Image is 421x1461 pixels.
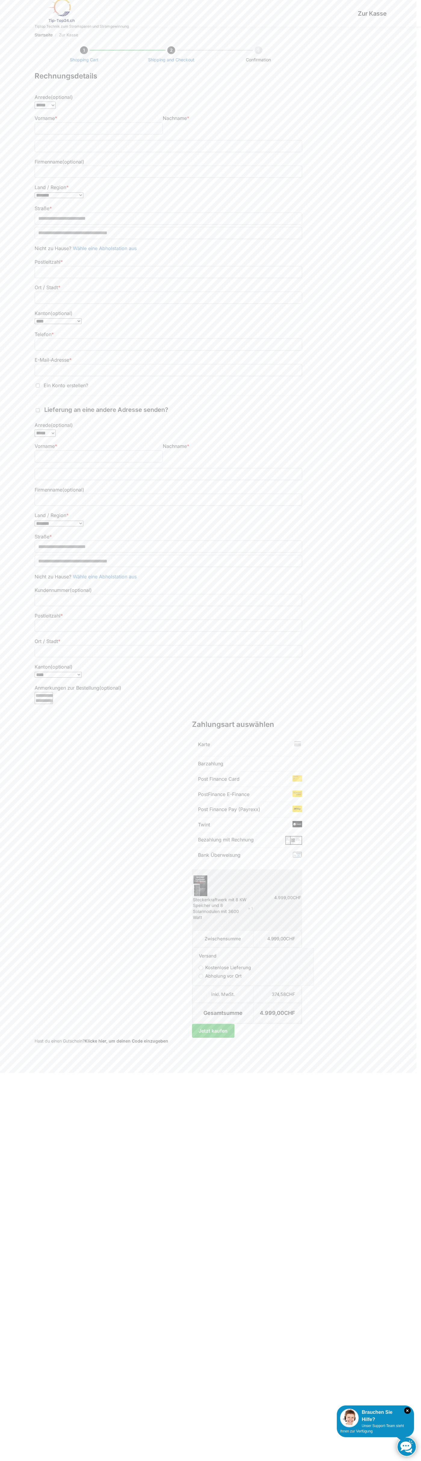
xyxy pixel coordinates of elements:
[35,115,57,121] label: Vorname
[73,574,137,580] a: Wähle eine Abholstation aus
[286,936,295,942] span: CHF
[35,685,121,691] label: Anmerkungen zur Bestellung
[51,310,73,316] span: (optional)
[246,57,271,62] span: Confirmation
[44,406,168,413] span: Lieferung an eine andere Adresse senden?
[35,512,69,518] label: Land / Region
[35,245,71,251] span: Nicht zu Hause?
[36,384,40,387] input: Ein Konto erstellen?
[35,71,302,706] form: Kasse
[35,27,387,43] nav: Breadcrumb
[35,613,63,619] label: Postleitzahl
[35,664,73,670] label: Kanton
[35,25,129,28] p: Tiptop Technik zum Stromsparen und Stromgewinnung
[293,791,302,797] img: Zur Kasse 3
[35,587,92,593] label: Kundennummer
[51,422,73,428] span: (optional)
[35,534,52,540] label: Straße
[35,331,54,337] label: Telefon
[293,741,302,747] img: Zur Kasse 1
[35,1038,302,1044] div: Hast du einen Gutschein?
[285,836,302,845] img: Zur Kasse 6
[99,685,121,691] span: (optional)
[35,159,84,165] label: Firmenname
[44,382,88,388] span: Ein Konto erstellen?
[198,837,254,843] label: Bezahlung mit Rechnung
[35,32,53,37] a: Startseite
[198,852,240,858] label: Bank Überweisung
[293,895,301,900] span: CHF
[35,94,73,100] label: Anrede
[284,1010,295,1016] span: CHF
[293,851,302,858] img: Zur Kasse 7
[36,408,40,412] input: Lieferung an eine andere Adresse senden?
[193,930,253,947] th: Zwischensumme
[35,184,69,190] label: Land / Region
[35,357,72,363] label: E-Mail-Adresse
[199,973,242,979] label: Abholung vor Ort
[193,875,207,896] img: Zur Kasse 8
[148,57,194,62] a: Shipping and Checkout
[192,719,302,730] h3: Zahlungsart auswählen
[198,822,210,828] label: Twint
[35,574,71,580] span: Nicht zu Hause?
[198,776,240,782] label: Post Finance Card
[192,1024,234,1038] button: Jetzt kaufen
[163,115,189,121] label: Nachname
[198,761,223,767] label: Barzahlung
[286,991,295,997] span: CHF
[70,587,92,593] span: (optional)
[193,897,253,920] div: Steckerkraftwerk mit 8 KW Speicher und 8 Solarmodulen mit 3600 Watt
[293,806,302,812] img: Zur Kasse 4
[85,1038,168,1043] a: Gutscheincode eingeben
[70,57,98,62] a: Shopping Cart
[35,638,60,644] label: Ort / Stadt
[35,259,63,265] label: Postleitzahl
[35,443,57,449] label: Vorname
[248,906,253,911] strong: × 1
[193,1003,253,1023] th: Gesamtsumme
[62,159,84,165] span: (optional)
[193,986,253,1003] th: inkl. MwSt.
[62,487,84,493] span: (optional)
[35,422,73,428] label: Anrede
[274,895,301,900] bdi: 4.999,00
[35,284,60,290] label: Ort / Stadt
[340,1424,404,1433] span: Unser Support-Team steht Ihnen zur Verfügung
[198,791,249,797] label: PostFinance E-Finance
[260,1010,295,1016] bdi: 4.999,00
[193,948,314,960] th: Versand
[293,821,302,827] img: Zur Kasse 5
[35,71,302,81] h3: Rechnungsdetails
[198,806,260,812] label: Post Finance Pay (Payrexx)
[340,1409,359,1427] img: Customer service
[198,741,210,747] label: Karte
[267,936,295,942] bdi: 4.999,00
[35,205,52,211] label: Straße
[293,775,302,782] img: Zur Kasse 2
[51,664,73,670] span: (optional)
[404,1407,411,1414] i: Schließen
[272,991,295,997] bdi: 374,58
[35,310,73,316] label: Kanton
[53,33,59,38] span: /
[73,245,137,251] a: Wähle eine Abholstation aus
[340,1409,411,1423] div: Brauchen Sie Hilfe?
[129,10,387,17] h1: Zur Kasse
[199,965,251,970] label: Kostenlose Lieferung
[35,487,84,493] label: Firmenname
[51,94,73,100] span: (optional)
[163,443,189,449] label: Nachname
